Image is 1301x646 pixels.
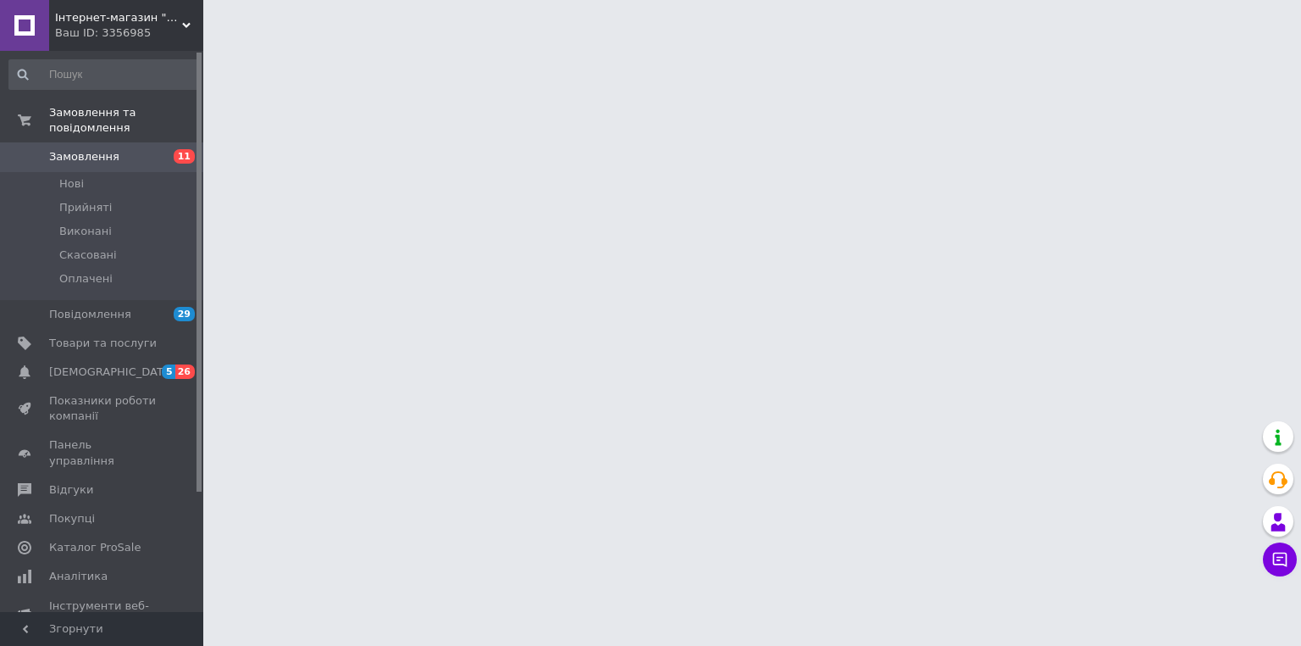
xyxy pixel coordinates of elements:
button: Чат з покупцем [1263,543,1297,576]
span: Покупці [49,511,95,526]
span: Замовлення та повідомлення [49,105,203,136]
input: Пошук [8,59,200,90]
span: 29 [174,307,195,321]
span: Оплачені [59,271,113,287]
span: 26 [175,365,195,379]
span: Повідомлення [49,307,131,322]
span: [DEMOGRAPHIC_DATA] [49,365,174,380]
span: Товари та послуги [49,336,157,351]
div: Ваш ID: 3356985 [55,25,203,41]
span: Прийняті [59,200,112,215]
span: 11 [174,149,195,164]
span: Виконані [59,224,112,239]
span: Показники роботи компанії [49,393,157,424]
span: Скасовані [59,248,117,263]
span: Панель управління [49,437,157,468]
span: 5 [162,365,175,379]
span: Аналітика [49,569,108,584]
span: Інтернет-магазин "Carp-Shop" [55,10,182,25]
span: Каталог ProSale [49,540,141,555]
span: Інструменти веб-майстра та SEO [49,599,157,629]
span: Нові [59,176,84,192]
span: Відгуки [49,482,93,498]
span: Замовлення [49,149,119,164]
